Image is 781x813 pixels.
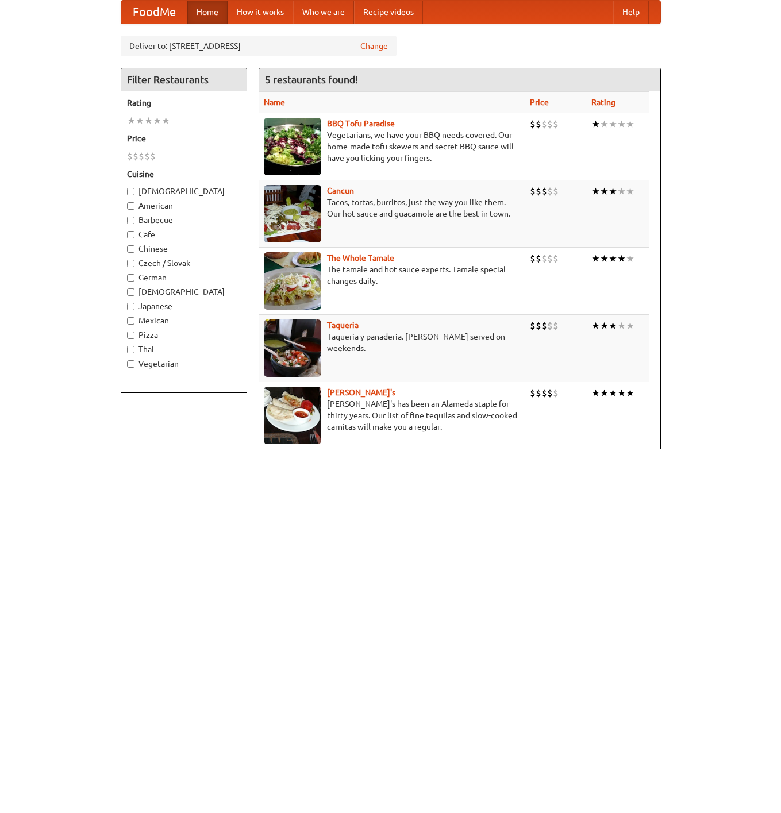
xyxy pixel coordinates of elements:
li: ★ [153,114,161,127]
a: Name [264,98,285,107]
li: $ [547,387,553,399]
li: ★ [600,387,609,399]
h5: Cuisine [127,168,241,180]
label: [DEMOGRAPHIC_DATA] [127,186,241,197]
li: $ [541,387,547,399]
p: [PERSON_NAME]'s has been an Alameda staple for thirty years. Our list of fine tequilas and slow-c... [264,398,521,433]
h4: Filter Restaurants [121,68,247,91]
li: $ [127,150,133,163]
li: $ [541,185,547,198]
li: ★ [591,118,600,130]
li: $ [150,150,156,163]
li: $ [536,185,541,198]
li: ★ [591,319,600,332]
li: ★ [617,118,626,130]
input: Barbecue [127,217,134,224]
img: wholetamale.jpg [264,252,321,310]
li: $ [547,319,553,332]
li: ★ [600,118,609,130]
label: Pizza [127,329,241,341]
img: tofuparadise.jpg [264,118,321,175]
a: Home [187,1,228,24]
label: Czech / Slovak [127,257,241,269]
li: $ [530,252,536,265]
li: $ [530,387,536,399]
a: Rating [591,98,615,107]
li: $ [536,252,541,265]
li: ★ [161,114,170,127]
li: ★ [626,387,634,399]
input: German [127,274,134,282]
a: Recipe videos [354,1,423,24]
li: $ [536,387,541,399]
li: $ [547,185,553,198]
input: Chinese [127,245,134,253]
li: ★ [600,252,609,265]
input: Cafe [127,231,134,238]
img: cancun.jpg [264,185,321,242]
li: ★ [609,118,617,130]
label: Vegetarian [127,358,241,369]
input: Vegetarian [127,360,134,368]
input: Czech / Slovak [127,260,134,267]
li: $ [541,319,547,332]
a: [PERSON_NAME]'s [327,388,395,397]
li: ★ [617,387,626,399]
a: BBQ Tofu Paradise [327,119,395,128]
li: ★ [591,387,600,399]
a: Taqueria [327,321,359,330]
p: Tacos, tortas, burritos, just the way you like them. Our hot sauce and guacamole are the best in ... [264,196,521,219]
li: ★ [609,252,617,265]
li: ★ [591,252,600,265]
li: ★ [136,114,144,127]
li: ★ [617,185,626,198]
li: ★ [600,319,609,332]
li: $ [547,252,553,265]
label: German [127,272,241,283]
input: [DEMOGRAPHIC_DATA] [127,188,134,195]
li: $ [530,185,536,198]
p: Taqueria y panaderia. [PERSON_NAME] served on weekends. [264,331,521,354]
li: $ [553,185,559,198]
a: Cancun [327,186,354,195]
input: Thai [127,346,134,353]
label: Cafe [127,229,241,240]
label: American [127,200,241,211]
li: ★ [609,387,617,399]
input: Japanese [127,303,134,310]
ng-pluralize: 5 restaurants found! [265,74,358,85]
li: $ [133,150,138,163]
input: [DEMOGRAPHIC_DATA] [127,288,134,296]
li: ★ [617,319,626,332]
li: ★ [609,319,617,332]
img: taqueria.jpg [264,319,321,377]
label: Mexican [127,315,241,326]
a: The Whole Tamale [327,253,394,263]
div: Deliver to: [STREET_ADDRESS] [121,36,397,56]
li: ★ [626,252,634,265]
h5: Price [127,133,241,144]
a: Change [360,40,388,52]
h5: Rating [127,97,241,109]
li: ★ [626,185,634,198]
li: $ [541,118,547,130]
label: Chinese [127,243,241,255]
li: $ [536,118,541,130]
input: American [127,202,134,210]
input: Pizza [127,332,134,339]
li: $ [530,319,536,332]
a: Help [613,1,649,24]
li: ★ [600,185,609,198]
li: ★ [591,185,600,198]
label: Barbecue [127,214,241,226]
li: $ [553,118,559,130]
li: ★ [626,319,634,332]
label: [DEMOGRAPHIC_DATA] [127,286,241,298]
input: Mexican [127,317,134,325]
li: $ [536,319,541,332]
